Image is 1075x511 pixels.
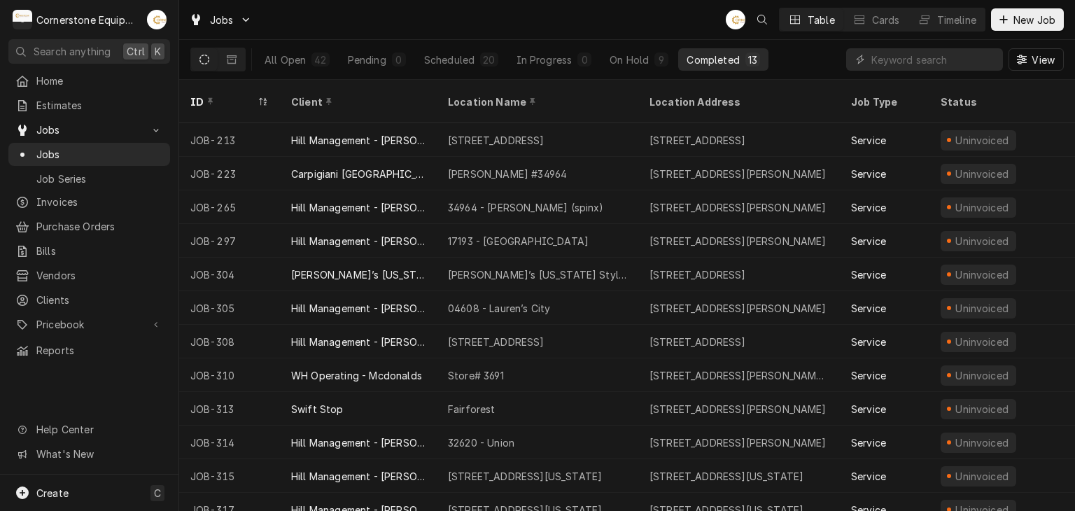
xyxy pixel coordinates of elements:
div: [STREET_ADDRESS] [448,133,544,148]
div: Uninvoiced [954,234,1011,248]
div: AB [726,10,745,29]
div: Hill Management - [PERSON_NAME] [291,469,426,484]
div: Uninvoiced [954,402,1011,416]
div: [STREET_ADDRESS][US_STATE] [649,469,803,484]
div: 32620 - Union [448,435,514,450]
div: Location Name [448,94,624,109]
div: ID [190,94,255,109]
div: Hill Management - [PERSON_NAME] [291,133,426,148]
div: Pending [348,52,386,67]
div: Service [851,167,886,181]
div: Service [851,335,886,349]
div: WH Operating - Mcdonalds [291,368,422,383]
div: JOB-314 [179,426,280,459]
span: Create [36,487,69,499]
span: Purchase Orders [36,219,163,234]
span: Invoices [36,195,163,209]
div: Hill Management - [PERSON_NAME] [291,200,426,215]
div: 9 [657,52,666,67]
div: [STREET_ADDRESS][PERSON_NAME] [649,200,827,215]
div: Hill Management - [PERSON_NAME] [291,335,426,349]
div: [STREET_ADDRESS][PERSON_NAME][PERSON_NAME] [649,368,829,383]
div: JOB-313 [179,392,280,426]
div: [STREET_ADDRESS] [649,267,746,282]
span: Reports [36,343,163,358]
div: Uninvoiced [954,335,1011,349]
div: 0 [580,52,589,67]
div: Service [851,469,886,484]
a: Purchase Orders [8,215,170,238]
div: Uninvoiced [954,435,1011,450]
div: JOB-297 [179,224,280,258]
div: JOB-310 [179,358,280,392]
div: 42 [314,52,326,67]
button: New Job [991,8,1064,31]
div: Timeline [937,13,976,27]
span: Ctrl [127,44,145,59]
a: Bills [8,239,170,262]
div: [STREET_ADDRESS] [448,335,544,349]
div: JOB-213 [179,123,280,157]
div: JOB-223 [179,157,280,190]
div: Location Address [649,94,826,109]
div: JOB-315 [179,459,280,493]
span: Vendors [36,268,163,283]
button: Open search [751,8,773,31]
div: [STREET_ADDRESS][PERSON_NAME] [649,435,827,450]
div: Uninvoiced [954,368,1011,383]
span: Home [36,73,163,88]
span: K [155,44,161,59]
div: [PERSON_NAME]’s [US_STATE] Style Pizza [448,267,627,282]
div: Andrew Buigues's Avatar [147,10,167,29]
div: JOB-305 [179,291,280,325]
div: [PERSON_NAME] #34964 [448,167,567,181]
div: Store# 3691 [448,368,504,383]
div: Carpigiani [GEOGRAPHIC_DATA] [291,167,426,181]
a: Clients [8,288,170,311]
div: 17193 - [GEOGRAPHIC_DATA] [448,234,589,248]
div: AB [147,10,167,29]
div: [STREET_ADDRESS][PERSON_NAME] [649,301,827,316]
div: Table [808,13,835,27]
div: JOB-304 [179,258,280,291]
div: Completed [687,52,739,67]
span: Jobs [36,122,142,137]
span: Help Center [36,422,162,437]
div: Hill Management - [PERSON_NAME] [291,234,426,248]
div: Uninvoiced [954,167,1011,181]
span: Jobs [36,147,163,162]
div: Cornerstone Equipment Repair, LLC's Avatar [13,10,32,29]
a: Jobs [8,143,170,166]
div: Job Type [851,94,918,109]
div: [STREET_ADDRESS][PERSON_NAME] [649,167,827,181]
div: Andrew Buigues's Avatar [726,10,745,29]
div: Uninvoiced [954,301,1011,316]
a: Home [8,69,170,92]
div: 04608 - Lauren’s City [448,301,550,316]
a: Estimates [8,94,170,117]
div: Fairforest [448,402,496,416]
div: Hill Management - [PERSON_NAME] [291,435,426,450]
a: Go to What's New [8,442,170,465]
span: Job Series [36,171,163,186]
span: Estimates [36,98,163,113]
div: Uninvoiced [954,469,1011,484]
div: [STREET_ADDRESS][US_STATE] [448,469,602,484]
div: In Progress [517,52,572,67]
input: Keyword search [871,48,996,71]
button: View [1009,48,1064,71]
div: [PERSON_NAME]’s [US_STATE] Style Pizza [291,267,426,282]
button: Search anythingCtrlK [8,39,170,64]
div: Service [851,368,886,383]
span: Bills [36,244,163,258]
div: Hill Management - [PERSON_NAME] [291,301,426,316]
a: Invoices [8,190,170,213]
span: Search anything [34,44,111,59]
div: JOB-265 [179,190,280,224]
span: Clients [36,293,163,307]
div: Service [851,267,886,282]
div: Cornerstone Equipment Repair, LLC [36,13,139,27]
div: Client [291,94,423,109]
a: Vendors [8,264,170,287]
a: Job Series [8,167,170,190]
